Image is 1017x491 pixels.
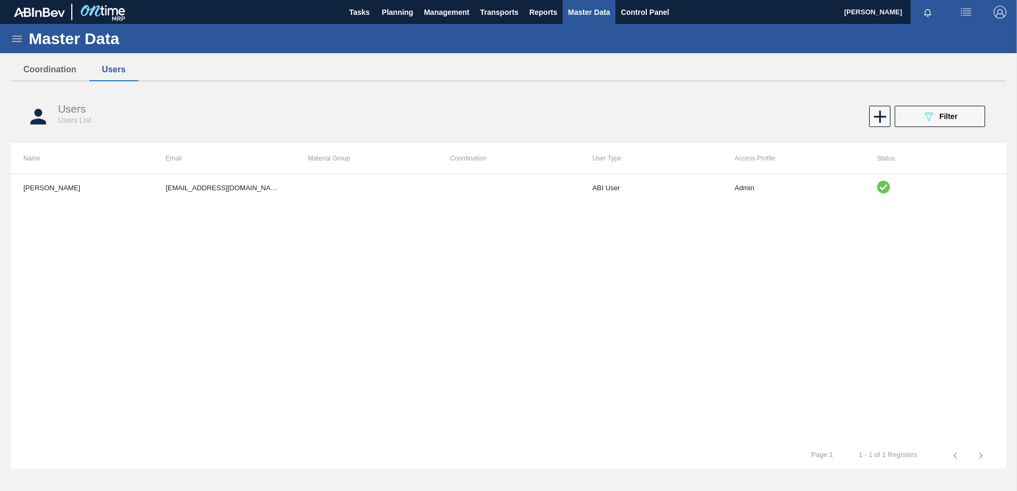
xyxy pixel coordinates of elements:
td: Page : 1 [798,442,846,459]
button: Users [89,58,138,81]
div: New user [868,106,889,127]
img: Logout [994,6,1006,19]
td: ABI User [580,174,722,201]
span: Reports [529,6,557,19]
span: Filter [939,112,957,121]
td: [PERSON_NAME] [11,174,153,201]
div: Active user [877,181,994,195]
td: Admin [722,174,864,201]
span: Tasks [348,6,371,19]
th: Status [864,143,1006,174]
span: Users List [58,116,91,124]
th: Material Group [295,143,437,174]
span: Users [58,103,86,115]
th: Coordination [437,143,579,174]
img: TNhmsLtSVTkK8tSr43FrP2fwEKptu5GPRR3wAAAABJRU5ErkJggg== [14,7,65,17]
span: Management [424,6,470,19]
span: Control Panel [621,6,669,19]
button: Filter [895,106,985,127]
th: Access Profile [722,143,864,174]
span: Master Data [568,6,610,19]
span: Transports [480,6,519,19]
button: Coordination [11,58,89,81]
td: [EMAIL_ADDRESS][DOMAIN_NAME] [153,174,295,201]
div: Filter user [889,106,990,127]
th: Name [11,143,153,174]
img: userActions [960,6,972,19]
th: User Type [580,143,722,174]
span: Planning [382,6,413,19]
button: Notifications [911,5,945,20]
th: Email [153,143,295,174]
h1: Master Data [29,32,218,45]
td: 1 - 1 of 1 Registers [846,442,930,459]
